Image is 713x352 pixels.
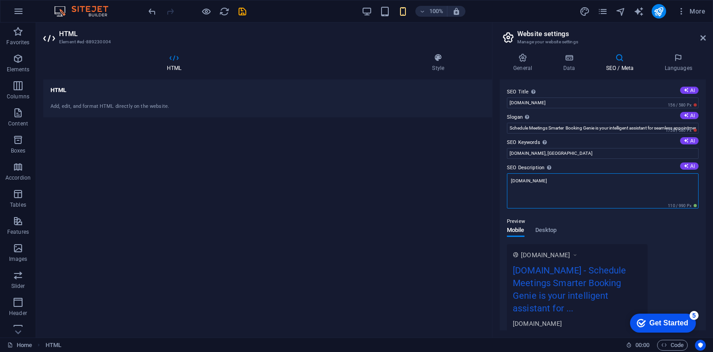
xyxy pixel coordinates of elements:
[513,319,642,328] div: [DOMAIN_NAME]
[695,340,706,351] button: Usercentrics
[415,6,447,17] button: 100%
[10,201,26,208] p: Tables
[513,264,642,319] div: [DOMAIN_NAME] - Schedule Meetings Smarter Booking Genie is your intelligent assistant for ...
[521,250,570,259] span: [DOMAIN_NAME]
[653,6,664,17] i: Publish
[598,6,608,17] i: Pages (Ctrl+Alt+S)
[52,6,120,17] img: Editor Logo
[429,6,443,17] h6: 100%
[517,38,688,46] h3: Manage your website settings
[8,120,28,127] p: Content
[452,7,460,15] i: On resize automatically adjust zoom level to fit chosen device.
[507,123,699,134] input: Slogan...
[634,6,644,17] i: AI Writer
[7,66,30,73] p: Elements
[9,255,28,263] p: Images
[6,39,29,46] p: Favorites
[7,93,29,100] p: Columns
[680,137,699,144] button: SEO Keywords
[507,162,699,173] label: SEO Description
[661,340,684,351] span: Code
[51,103,561,111] div: Add, edit, and format HTML directly on the website.
[43,53,308,72] h4: HTML
[507,87,699,97] label: SEO Title
[7,340,32,351] a: Click to cancel selection. Double-click to open Pages
[535,225,557,237] span: Desktop
[46,340,61,351] nav: breadcrumb
[580,6,590,17] button: design
[59,30,568,38] h2: HTML
[5,174,31,181] p: Accordion
[680,87,699,94] button: SEO Title
[651,53,706,72] h4: Languages
[219,6,230,17] i: Reload page
[507,227,557,244] div: Preview
[7,228,29,236] p: Features
[507,225,524,237] span: Mobile
[237,6,248,17] button: save
[680,112,699,119] button: Slogan
[27,10,65,18] div: Get Started
[666,102,699,108] span: 156 / 580 Px
[652,4,666,19] button: publish
[657,340,688,351] button: Code
[598,6,608,17] button: pages
[500,53,549,72] h4: General
[616,6,626,17] i: Navigator
[507,216,525,227] p: Preview
[616,6,626,17] button: navigator
[219,6,230,17] button: reload
[635,340,649,351] span: 00 00
[147,6,157,17] i: Undo: Change slogan (Ctrl+Z)
[580,6,590,17] i: Design (Ctrl+Alt+Y)
[147,6,157,17] button: undo
[677,7,705,16] span: More
[642,342,643,348] span: :
[11,283,25,290] p: Slider
[666,203,699,209] span: 110 / 990 Px
[507,137,699,148] label: SEO Keywords
[43,79,568,96] h4: HTML
[59,38,550,46] h3: Element #ed-889230004
[9,310,27,317] p: Header
[549,53,592,72] h4: Data
[680,162,699,170] button: SEO Description
[634,6,644,17] button: text_generator
[7,5,73,23] div: Get Started 5 items remaining, 0% complete
[308,53,568,72] h4: Style
[664,127,699,134] span: 1758 / 580 Px
[67,2,76,11] div: 5
[11,147,26,154] p: Boxes
[517,30,706,38] h2: Website settings
[592,53,651,72] h4: SEO / Meta
[237,6,248,17] i: Save (Ctrl+S)
[46,340,61,351] span: Click to select. Double-click to edit
[507,112,699,123] label: Slogan
[673,4,709,19] button: More
[626,340,650,351] h6: Session time
[201,6,212,17] button: Click here to leave preview mode and continue editing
